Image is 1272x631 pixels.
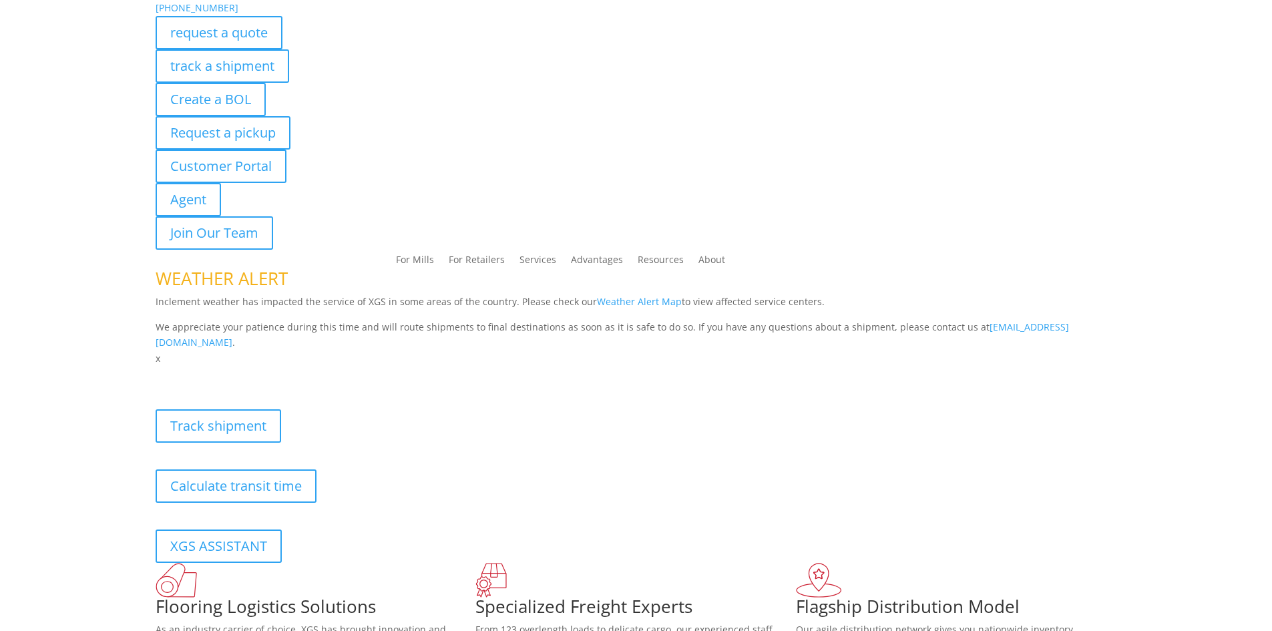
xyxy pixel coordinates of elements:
p: We appreciate your patience during this time and will route shipments to final destinations as so... [156,319,1117,351]
img: xgs-icon-flagship-distribution-model-red [796,563,842,598]
a: Track shipment [156,409,281,443]
a: Request a pickup [156,116,290,150]
a: Weather Alert Map [597,295,682,308]
a: Join Our Team [156,216,273,250]
a: About [698,255,725,270]
a: [PHONE_NUMBER] [156,1,238,14]
p: Inclement weather has impacted the service of XGS in some areas of the country. Please check our ... [156,294,1117,319]
img: xgs-icon-total-supply-chain-intelligence-red [156,563,197,598]
a: Resources [638,255,684,270]
a: track a shipment [156,49,289,83]
span: WEATHER ALERT [156,266,288,290]
h1: Flooring Logistics Solutions [156,598,476,622]
b: Visibility, transparency, and control for your entire supply chain. [156,369,453,381]
a: Services [519,255,556,270]
a: For Retailers [449,255,505,270]
a: XGS ASSISTANT [156,530,282,563]
a: Create a BOL [156,83,266,116]
h1: Flagship Distribution Model [796,598,1116,622]
img: xgs-icon-focused-on-flooring-red [475,563,507,598]
a: Customer Portal [156,150,286,183]
a: Calculate transit time [156,469,316,503]
a: request a quote [156,16,282,49]
h1: Specialized Freight Experts [475,598,796,622]
a: Advantages [571,255,623,270]
a: Agent [156,183,221,216]
p: x [156,351,1117,367]
a: For Mills [396,255,434,270]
